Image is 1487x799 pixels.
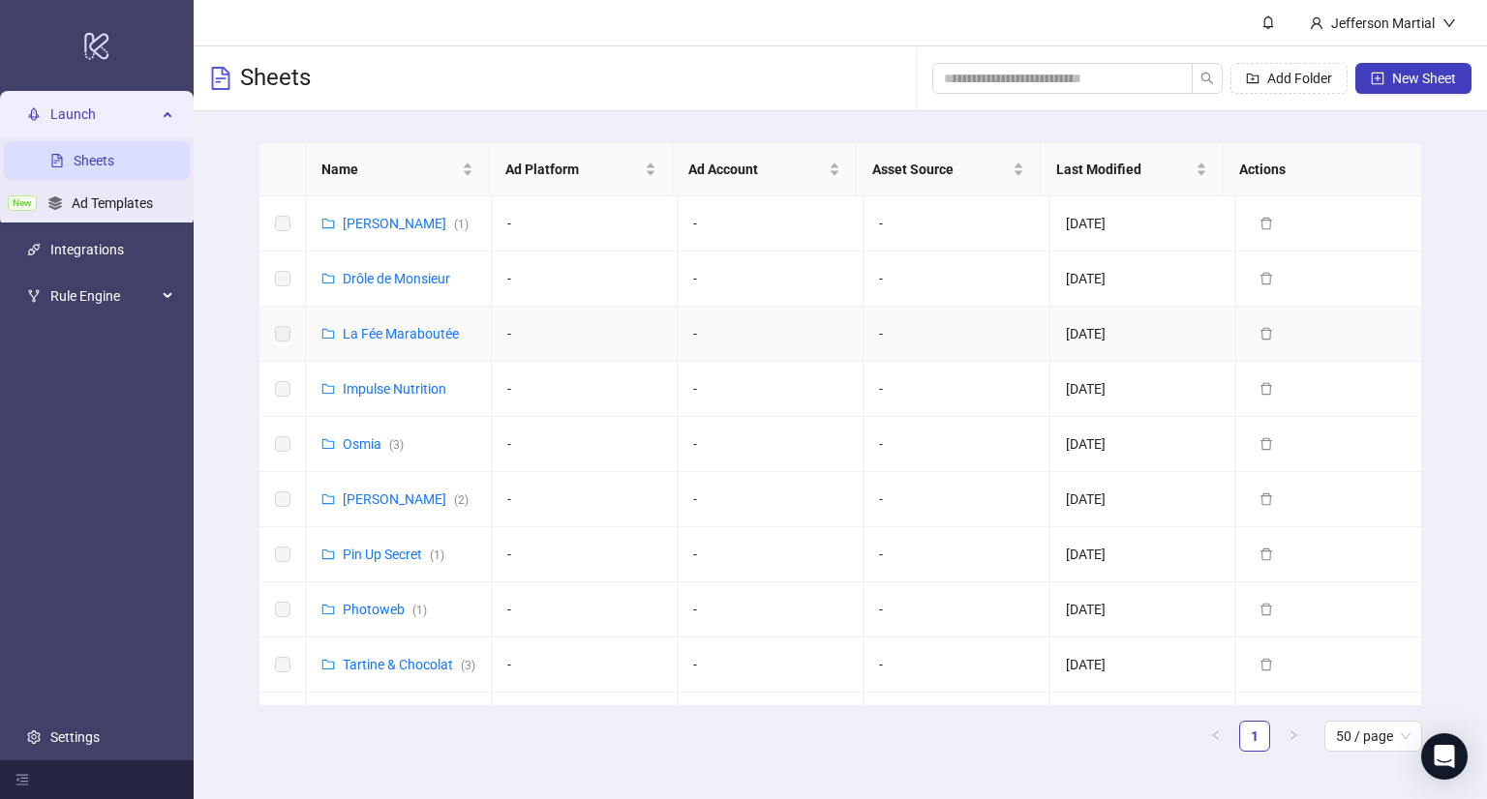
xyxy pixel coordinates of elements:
span: Ad Account [688,159,825,180]
span: bell [1261,15,1275,29]
td: - [864,417,1049,472]
td: - [864,196,1049,252]
td: - [678,196,864,252]
td: [DATE] [1050,252,1236,307]
td: - [678,582,864,637]
span: folder [321,327,335,340]
li: Previous Page [1200,721,1231,752]
td: - [492,527,678,582]
td: - [678,417,864,472]
span: New Sheet [1392,71,1456,86]
th: Ad Platform [490,143,674,196]
span: folder [321,272,335,285]
span: delete [1259,217,1273,230]
span: Name [321,159,458,180]
button: New Sheet [1355,63,1472,94]
span: ( 2 ) [454,493,469,507]
th: Actions [1224,143,1408,196]
th: Last Modified [1041,143,1225,196]
span: left [1210,729,1222,741]
span: delete [1259,603,1273,616]
span: ( 3 ) [461,659,475,672]
a: Sheets [74,153,114,168]
span: ( 3 ) [389,438,404,452]
span: Rule Engine [50,277,157,315]
td: - [492,472,678,527]
span: delete [1259,382,1273,396]
span: Launch [50,95,157,133]
td: - [864,582,1049,637]
span: folder [321,658,335,671]
td: - [678,637,864,693]
a: [PERSON_NAME](1) [343,216,469,231]
span: folder [321,382,335,396]
td: - [864,637,1049,693]
span: delete [1259,547,1273,561]
li: 1 [1239,721,1270,752]
div: Jefferson Martial [1323,13,1442,34]
td: - [864,307,1049,362]
td: - [864,362,1049,417]
td: [DATE] [1050,417,1236,472]
td: - [864,693,1049,748]
div: Page Size [1324,721,1422,752]
button: Add Folder [1230,63,1348,94]
span: 50 / page [1336,722,1411,751]
a: Integrations [50,242,124,257]
span: delete [1259,437,1273,451]
td: - [492,582,678,637]
td: [DATE] [1050,196,1236,252]
td: - [492,252,678,307]
span: rocket [27,107,41,121]
td: [DATE] [1050,307,1236,362]
td: - [864,252,1049,307]
a: Photoweb(1) [343,602,427,617]
span: folder [321,217,335,230]
td: - [678,693,864,748]
td: [DATE] [1050,472,1236,527]
a: Ad Templates [72,195,153,211]
a: 1 [1240,722,1269,751]
th: Name [306,143,490,196]
td: [DATE] [1050,693,1236,748]
td: - [678,252,864,307]
td: - [492,196,678,252]
td: - [864,472,1049,527]
td: - [492,693,678,748]
span: right [1288,729,1299,741]
td: - [678,527,864,582]
span: folder [321,437,335,451]
span: delete [1259,272,1273,285]
span: menu-fold [15,773,29,786]
td: [DATE] [1050,527,1236,582]
td: [DATE] [1050,637,1236,693]
td: - [678,307,864,362]
a: [PERSON_NAME](2) [343,491,469,507]
span: folder [321,603,335,616]
span: ( 1 ) [430,548,444,562]
span: search [1200,72,1214,85]
span: plus-square [1371,72,1384,85]
span: folder-add [1246,72,1259,85]
span: Last Modified [1056,159,1193,180]
a: Osmia(3) [343,436,404,452]
span: folder [321,547,335,561]
td: - [678,362,864,417]
span: delete [1259,327,1273,340]
td: [DATE] [1050,582,1236,637]
h3: Sheets [240,63,311,94]
td: - [492,362,678,417]
th: Asset Source [857,143,1041,196]
td: - [678,472,864,527]
span: delete [1259,658,1273,671]
td: - [864,527,1049,582]
a: Tartine & Chocolat(3) [343,657,475,672]
td: - [492,307,678,362]
span: Add Folder [1267,71,1332,86]
a: Drôle de Monsieur [343,271,450,286]
span: Asset Source [872,159,1009,180]
th: Ad Account [673,143,857,196]
span: folder [321,492,335,506]
span: user [1310,16,1323,30]
td: [DATE] [1050,362,1236,417]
